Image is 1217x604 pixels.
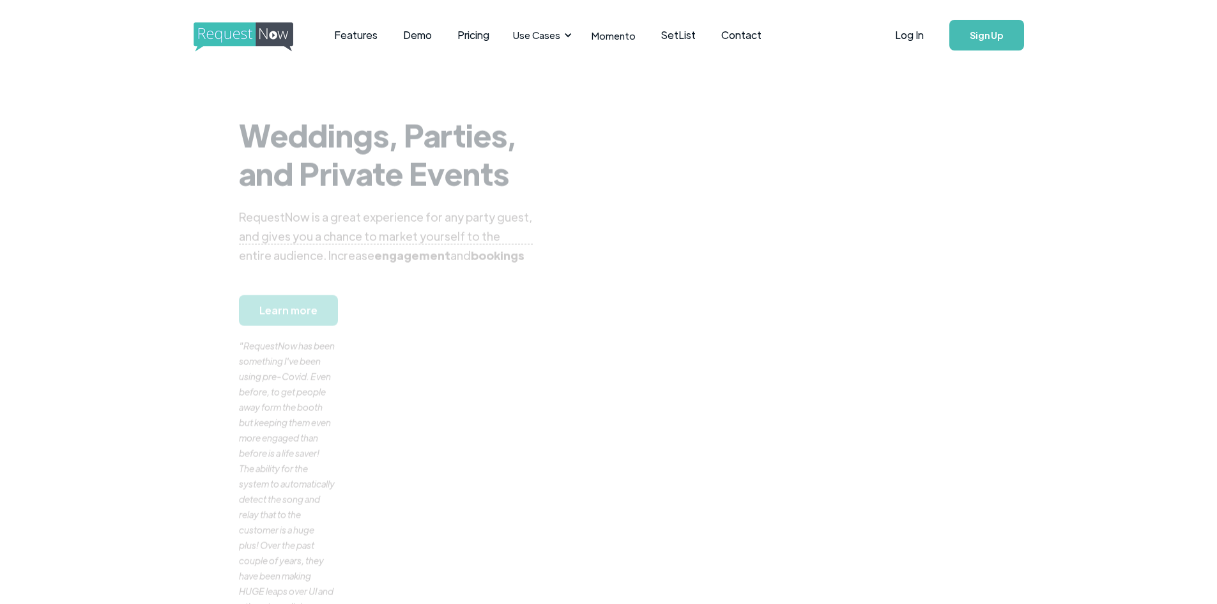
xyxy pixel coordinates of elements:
div: RequestNow is a great experience for any party guest, and gives you a chance to market yourself t... [239,208,533,265]
a: Sign Up [949,20,1024,50]
a: Contact [708,15,774,55]
div: Use Cases [513,28,560,42]
a: Learn more [239,295,338,326]
a: SetList [648,15,708,55]
strong: engagement [374,248,450,263]
strong: Weddings, Parties, and Private Events [239,115,516,193]
strong: bookings [471,248,524,263]
a: Demo [390,15,445,55]
a: Features [321,15,390,55]
a: home [194,22,289,48]
a: Momento [579,17,648,54]
div: Use Cases [505,15,576,55]
a: Log In [882,13,937,58]
img: requestnow logo [194,22,317,52]
a: Pricing [445,15,502,55]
